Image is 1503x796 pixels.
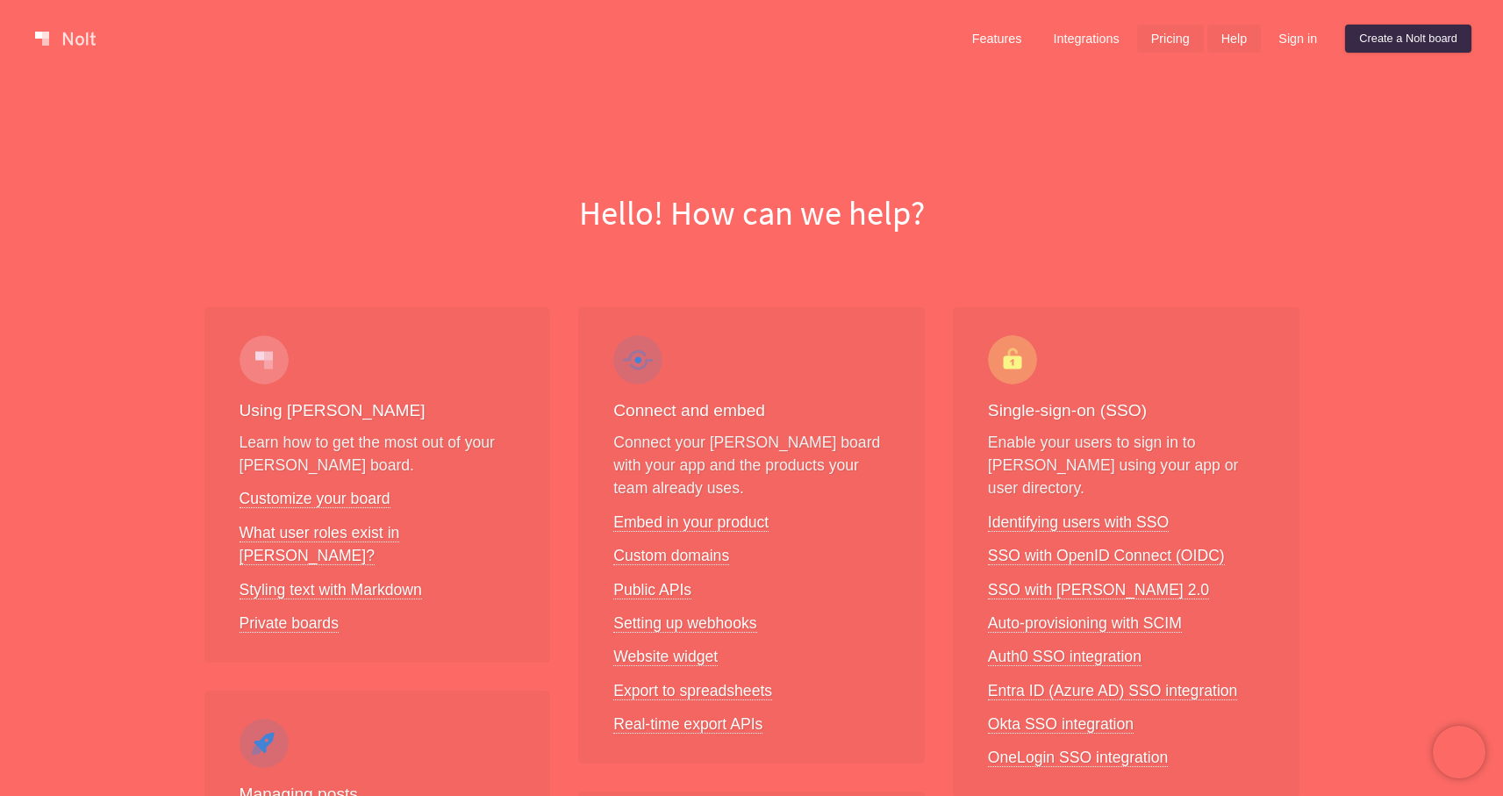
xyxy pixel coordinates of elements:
[1264,25,1331,53] a: Sign in
[613,547,729,565] a: Custom domains
[14,190,1489,237] h1: Hello! How can we help?
[988,614,1182,633] a: Auto-provisioning with SCIM
[988,682,1238,700] a: Entra ID (Azure AD) SSO integration
[240,398,516,424] h3: Using [PERSON_NAME]
[1039,25,1133,53] a: Integrations
[613,614,756,633] a: Setting up webhooks
[613,398,890,424] h3: Connect and embed
[240,490,390,508] a: Customize your board
[988,431,1264,500] p: Enable your users to sign in to [PERSON_NAME] using your app or user directory.
[240,614,339,633] a: Private boards
[1433,726,1485,778] iframe: Chatra live chat
[1345,25,1471,53] a: Create a Nolt board
[613,513,769,532] a: Embed in your product
[613,431,890,500] p: Connect your [PERSON_NAME] board with your app and the products your team already uses.
[1207,25,1262,53] a: Help
[988,581,1209,599] a: SSO with [PERSON_NAME] 2.0
[958,25,1036,53] a: Features
[988,648,1142,666] a: Auth0 SSO integration
[613,581,691,599] a: Public APIs
[988,547,1225,565] a: SSO with OpenID Connect (OIDC)
[988,749,1168,767] a: OneLogin SSO integration
[240,524,400,565] a: What user roles exist in [PERSON_NAME]?
[613,715,762,734] a: Real-time export APIs
[240,431,516,477] p: Learn how to get the most out of your [PERSON_NAME] board.
[988,513,1169,532] a: Identifying users with SSO
[613,682,772,700] a: Export to spreadsheets
[988,715,1134,734] a: Okta SSO integration
[613,648,718,666] a: Website widget
[1137,25,1204,53] a: Pricing
[988,398,1264,424] h3: Single-sign-on (SSO)
[240,581,422,599] a: Styling text with Markdown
